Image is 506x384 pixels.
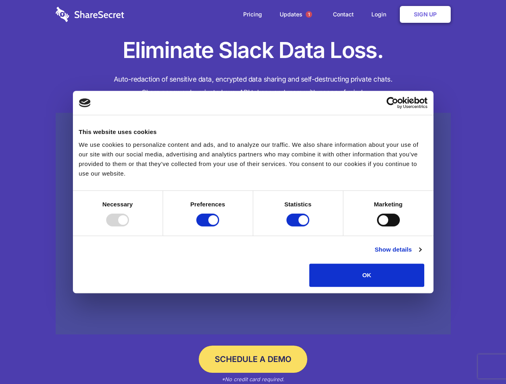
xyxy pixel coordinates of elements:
img: logo-wordmark-white-trans-d4663122ce5f474addd5e946df7df03e33cb6a1c49d2221995e7729f52c070b2.svg [56,7,124,22]
a: Sign Up [400,6,451,23]
a: Contact [325,2,362,27]
div: This website uses cookies [79,127,427,137]
strong: Preferences [190,201,225,208]
img: logo [79,98,91,107]
em: *No credit card required. [222,376,284,382]
strong: Necessary [103,201,133,208]
a: Pricing [235,2,270,27]
h4: Auto-redaction of sensitive data, encrypted data sharing and self-destructing private chats. Shar... [56,73,451,99]
div: We use cookies to personalize content and ads, and to analyze our traffic. We also share informat... [79,140,427,178]
a: Wistia video thumbnail [56,113,451,335]
a: Usercentrics Cookiebot - opens in a new window [357,97,427,109]
a: Show details [375,245,421,254]
button: OK [309,264,424,287]
strong: Statistics [284,201,312,208]
a: Schedule a Demo [199,346,307,373]
h1: Eliminate Slack Data Loss. [56,36,451,65]
span: 1 [306,11,312,18]
strong: Marketing [374,201,403,208]
a: Login [363,2,398,27]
